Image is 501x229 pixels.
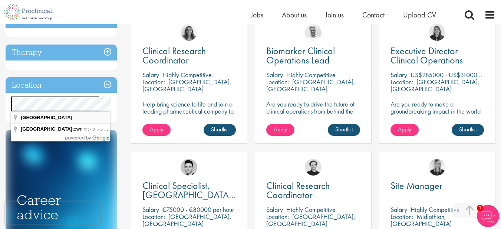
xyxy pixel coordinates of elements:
span: Salary [142,71,159,79]
h3: Location [6,77,117,93]
img: Joshua Bye [305,24,322,41]
a: Shortlist [204,124,236,136]
p: Highly Competitive [411,205,460,214]
a: Clinical Specialist, [GEOGRAPHIC_DATA] - Cardiac [142,181,236,200]
a: Shortlist [328,124,360,136]
p: [GEOGRAPHIC_DATA], [GEOGRAPHIC_DATA] [142,78,231,93]
p: [GEOGRAPHIC_DATA], [GEOGRAPHIC_DATA] [390,78,479,93]
h3: Therapy [6,45,117,60]
span: Apply [274,125,287,133]
a: Clinical Research Coordinator [142,46,236,65]
span: Site Manager [390,179,442,192]
a: Clinical Research Coordinator [266,181,360,200]
span: Apply [398,125,411,133]
p: Highly Competitive [286,71,336,79]
span: town [21,126,83,132]
iframe: reCAPTCHA [5,202,100,224]
p: €75000 - €80000 per hour [162,205,234,214]
img: Jackie Cerchio [181,24,197,41]
span: Executive Director Clinical Operations [390,45,463,66]
img: Ciara Noble [429,24,445,41]
span: Apply [150,125,163,133]
p: Are you ready to make a groundbreaking impact in the world of biotechnology? Join a growing compa... [390,101,484,136]
span: Location: [142,78,165,86]
span: Biomarker Clinical Operations Lead [266,45,335,66]
span: [GEOGRAPHIC_DATA] [21,126,72,132]
p: [GEOGRAPHIC_DATA], [GEOGRAPHIC_DATA] [266,212,355,228]
p: Highly Competitive [162,71,212,79]
span: 1 [477,205,483,211]
span: Clinical Research Coordinator [266,179,330,201]
span: Salary [142,205,159,214]
span: Clinical Research Coordinator [142,45,206,66]
span: Location: [390,212,413,221]
img: Connor Lynes [181,159,197,176]
span: Location: [390,78,413,86]
a: Apply [266,124,294,136]
span: Clinical Specialist, [GEOGRAPHIC_DATA] - Cardiac [142,179,236,210]
a: Upload CV [403,10,436,20]
a: Apply [390,124,419,136]
span: Salary [390,71,407,79]
p: Midlothian, [GEOGRAPHIC_DATA] [390,212,452,228]
a: Executive Director Clinical Operations [390,46,484,65]
p: Are you ready to drive the future of clinical operations from behind the scenes? Looking to be in... [266,101,360,136]
a: Shortlist [452,124,484,136]
span: Location: [266,212,289,221]
span: [GEOGRAPHIC_DATA] [21,115,72,120]
span: Salary [390,205,407,214]
a: Join us [325,10,344,20]
img: Chatbot [477,205,499,227]
span: Location: [266,78,289,86]
h3: Career advice [17,193,106,222]
span: Location: [142,212,165,221]
p: Highly Competitive [286,205,336,214]
p: [GEOGRAPHIC_DATA], [GEOGRAPHIC_DATA] [142,212,231,228]
span: サンフランシスコ [GEOGRAPHIC_DATA] アメリカ合衆国 [83,127,189,131]
a: About us [282,10,307,20]
img: Janelle Jones [429,159,445,176]
a: Biomarker Clinical Operations Lead [266,46,360,65]
a: Contact [362,10,385,20]
a: Apply [142,124,171,136]
p: [GEOGRAPHIC_DATA], [GEOGRAPHIC_DATA] [266,78,355,93]
p: Help bring science to life and join a leading pharmaceutical company to play a key role in delive... [142,101,236,136]
a: Site Manager [390,181,484,190]
span: Salary [266,205,283,214]
img: Nico Kohlwes [305,159,322,176]
a: Jobs [251,10,263,20]
span: Salary [266,71,283,79]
